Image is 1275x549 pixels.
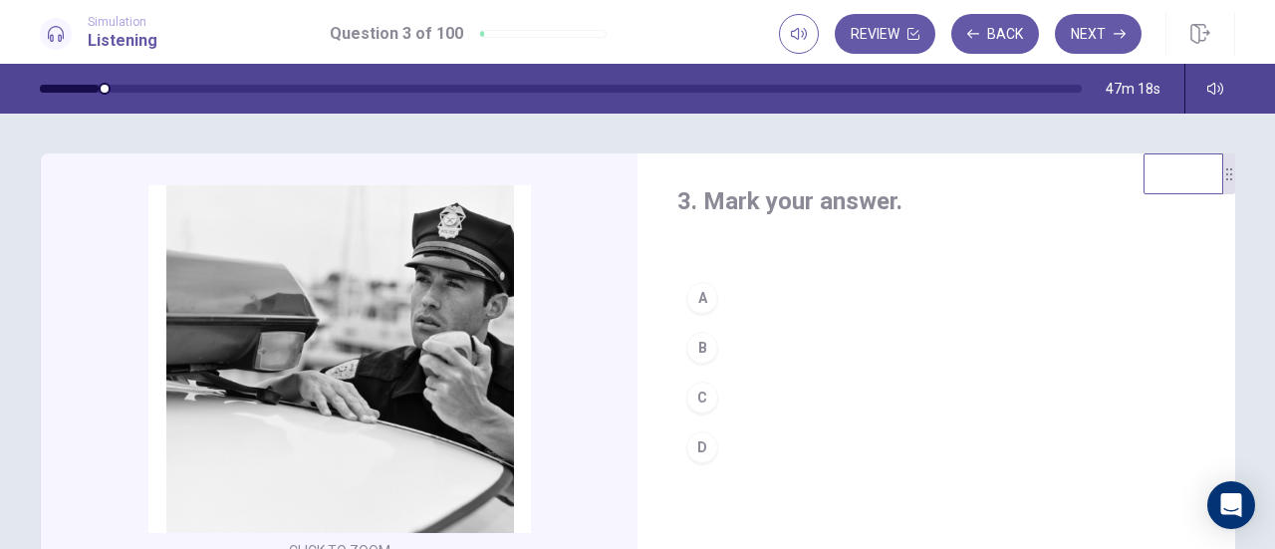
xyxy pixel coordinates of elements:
span: 47m 18s [1106,81,1160,97]
h4: 3. Mark your answer. [677,185,1195,217]
div: C [686,382,718,413]
button: Next [1055,14,1142,54]
button: Back [951,14,1039,54]
button: C [677,373,1195,422]
button: D [677,422,1195,472]
button: Review [835,14,935,54]
div: D [686,431,718,463]
div: A [686,282,718,314]
button: B [677,323,1195,373]
h1: Question 3 of 100 [330,22,463,46]
button: A [677,273,1195,323]
h1: Listening [88,29,157,53]
div: B [686,332,718,364]
span: Simulation [88,15,157,29]
div: Open Intercom Messenger [1207,481,1255,529]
